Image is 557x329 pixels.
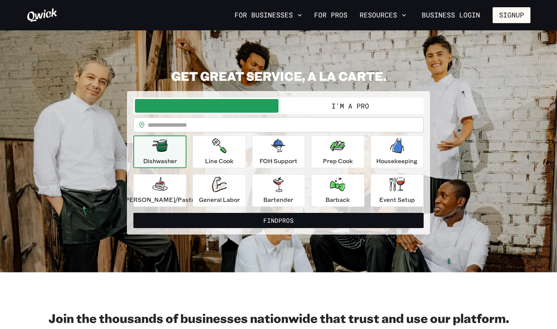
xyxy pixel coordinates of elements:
[325,195,350,204] p: Barback
[376,156,418,165] p: Housekeeping
[323,156,353,165] p: Prep Cook
[311,135,364,168] button: Prep Cook
[493,7,530,23] button: Signup
[260,156,297,165] p: FOH Support
[133,213,424,228] button: FindPros
[27,310,530,326] h2: Join the thousands of businesses nationwide that trust and use our platform.
[143,156,177,165] p: Dishwasher
[135,99,278,113] button: I'm a Business
[205,156,233,165] p: Line Cook
[252,135,305,168] button: FOH Support
[252,174,305,207] button: Bartender
[357,9,409,22] button: Resources
[371,174,424,207] button: Event Setup
[199,195,240,204] p: General Labor
[192,135,246,168] button: Line Cook
[278,99,422,113] button: I'm a Pro
[133,174,186,207] button: [PERSON_NAME]/Pastry
[192,174,246,207] button: General Labor
[371,135,424,168] button: Housekeeping
[232,9,305,22] button: For Businesses
[311,9,350,22] a: For Pros
[133,135,186,168] button: Dishwasher
[127,68,430,83] h2: GET GREAT SERVICE, A LA CARTE.
[123,195,197,204] p: [PERSON_NAME]/Pastry
[263,195,293,204] p: Bartender
[379,195,415,204] p: Event Setup
[311,174,364,207] button: Barback
[415,7,487,23] a: Business Login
